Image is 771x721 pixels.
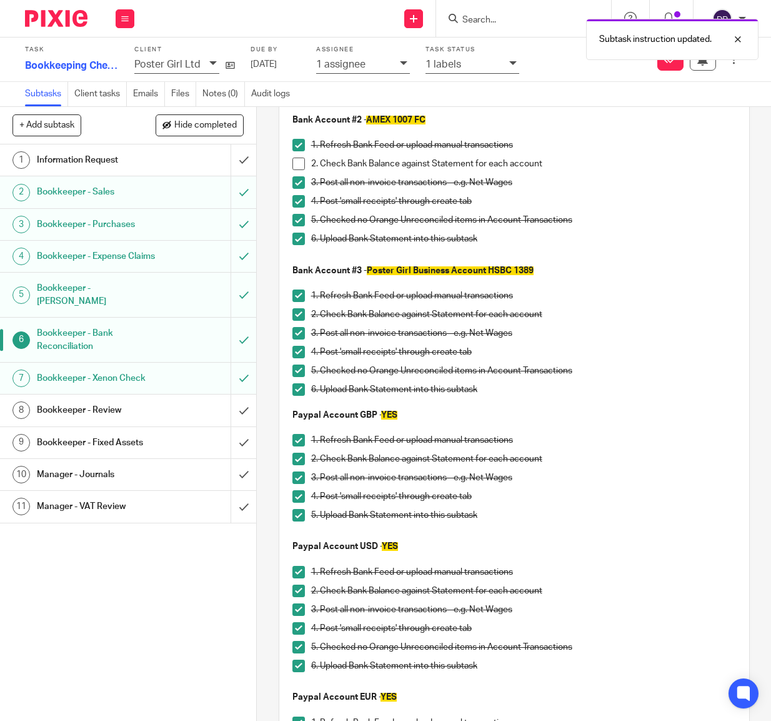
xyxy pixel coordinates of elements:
[311,585,736,597] p: 2. Check Bank Balance against Statement for each account
[12,184,30,201] div: 2
[311,139,736,151] p: 1. Refresh Bank Feed or upload manual transactions
[311,490,736,503] p: 4. Post 'small receipts' through create tab
[37,324,158,356] h1: Bookkeeper - Bank Reconciliation
[37,247,158,266] h1: Bookkeeper - Expense Claims
[37,215,158,234] h1: Bookkeeper - Purchases
[25,10,87,27] img: Pixie
[251,60,277,69] span: [DATE]
[311,622,736,635] p: 4. Post 'small receipts' through create tab
[202,82,245,106] a: Notes (0)
[12,498,30,515] div: 11
[382,542,398,551] span: YES
[292,411,397,420] strong: Paypal Account GBP -
[311,158,736,170] p: 2. Check Bank Balance against Statement for each account
[381,411,397,420] span: YES
[311,233,736,245] p: 6. Upload Bank Statement into this subtask
[311,641,736,653] p: 5. Checked no Orange Unreconciled items in Account Transactions
[12,331,30,349] div: 6
[37,497,158,516] h1: Manager - VAT Review
[425,59,461,70] p: 1 labels
[311,566,736,578] p: 1. Refresh Bank Feed or upload manual transactions
[12,151,30,169] div: 1
[12,434,30,451] div: 9
[311,471,736,484] p: 3. Post all non-invoice transactions - e.g. Net Wages
[311,176,736,189] p: 3. Post all non-invoice transactions - e.g. Net Wages
[251,82,296,106] a: Audit logs
[381,693,397,702] span: YES
[311,195,736,208] p: 4. Post 'small receipts' through create tab
[311,346,736,358] p: 4. Post 'small receipts' through create tab
[311,383,736,396] p: 6. Upload Bank Statement into this subtask
[311,660,736,672] p: 6. Upload Bank Statement into this subtask
[74,82,127,106] a: Client tasks
[156,114,244,136] button: Hide completed
[311,453,736,465] p: 2. Check Bank Balance against Statement for each account
[292,542,398,551] strong: Paypal Account USD -
[25,46,119,54] label: Task
[311,308,736,321] p: 2. Check Bank Balance against Statement for each account
[37,151,158,169] h1: Information Request
[366,116,425,124] span: AMEX 1007 FC
[12,401,30,419] div: 8
[25,82,68,106] a: Subtasks
[174,121,237,131] span: Hide completed
[316,59,366,70] p: 1 assignee
[134,46,235,54] label: Client
[37,401,158,420] h1: Bookkeeper - Review
[12,466,30,483] div: 10
[311,365,736,377] p: 5. Checked no Orange Unreconciled items in Account Transactions
[311,509,736,522] p: 5. Upload Bank Statement into this subtask
[171,82,196,106] a: Files
[12,248,30,265] div: 4
[12,286,30,304] div: 5
[292,266,534,275] strong: Bank Account #3 -
[316,46,410,54] label: Assignee
[251,46,301,54] label: Due by
[311,214,736,226] p: 5. Checked no Orange Unreconciled items in Account Transactions
[311,603,736,616] p: 3. Post all non-invoice transactions - e.g. Net Wages
[311,434,736,446] p: 1. Refresh Bank Feed or upload manual transactions
[12,114,81,136] button: + Add subtask
[133,82,165,106] a: Emails
[311,327,736,340] p: 3. Post all non-invoice transactions - e.g. Net Wages
[134,59,201,70] p: Poster Girl Ltd
[37,279,158,311] h1: Bookkeeper - [PERSON_NAME]
[599,33,712,46] p: Subtask instruction updated.
[367,266,534,275] span: Poster Girl Business Account HSBC 1389
[37,465,158,484] h1: Manager - Journals
[712,9,732,29] img: svg%3E
[12,370,30,387] div: 7
[311,290,736,302] p: 1. Refresh Bank Feed or upload manual transactions
[292,693,397,702] strong: Paypal Account EUR -
[12,216,30,233] div: 3
[37,183,158,201] h1: Bookkeeper - Sales
[292,116,425,124] strong: Bank Account #2 -
[37,369,158,388] h1: Bookkeeper - Xenon Check
[37,433,158,452] h1: Bookkeeper - Fixed Assets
